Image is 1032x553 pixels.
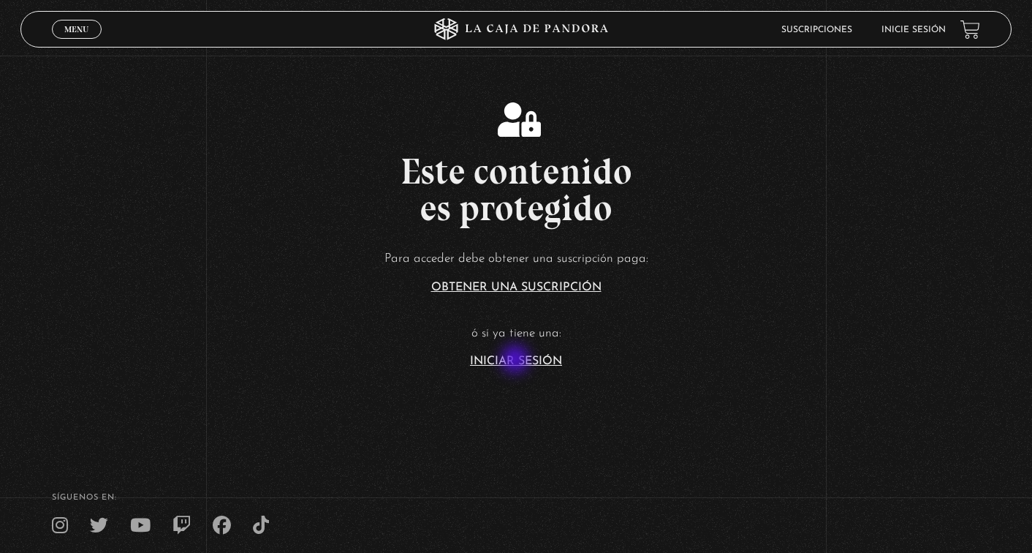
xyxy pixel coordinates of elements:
a: Obtener una suscripción [431,282,602,293]
a: Iniciar Sesión [470,355,562,367]
a: Suscripciones [781,26,852,34]
span: Menu [64,25,88,34]
h4: SÍguenos en: [52,494,981,502]
a: Inicie sesión [881,26,946,34]
a: View your shopping cart [960,20,980,39]
span: Cerrar [59,37,94,48]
